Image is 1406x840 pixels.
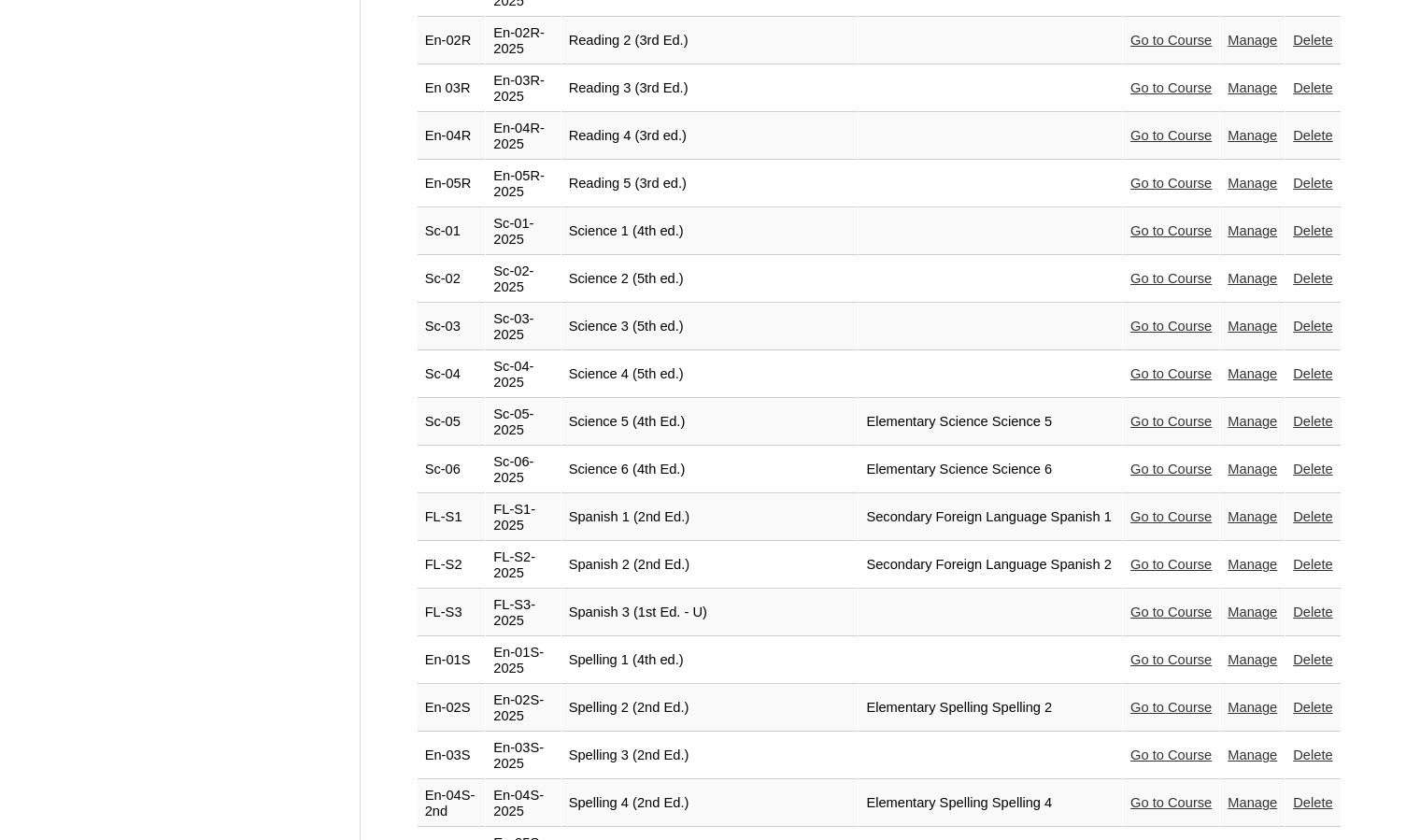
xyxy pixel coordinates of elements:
[1130,128,1212,143] a: Go to Course
[486,113,560,160] td: En-04R-2025
[1130,509,1212,524] a: Go to Course
[561,161,859,207] td: Reading 5 (3rd ed.)
[1228,462,1277,477] a: Manage
[561,542,859,589] td: Spanish 2 (2nd Ed.)
[486,780,560,827] td: En-04S-2025
[418,685,486,732] td: En-02S
[859,399,1122,446] td: Elementary Science Science 5
[1130,271,1212,286] a: Go to Course
[561,18,859,64] td: Reading 2 (3rd Ed.)
[418,590,486,636] td: FL-S3
[561,208,859,255] td: Science 1 (4th ed.)
[486,494,560,541] td: FL-S1-2025
[561,65,859,112] td: Reading 3 (3rd Ed.)
[486,65,560,112] td: En-03R-2025
[1293,700,1332,715] a: Delete
[1228,366,1277,381] a: Manage
[1293,176,1332,191] a: Delete
[1293,33,1332,48] a: Delete
[1228,557,1277,572] a: Manage
[486,161,560,207] td: En-05R-2025
[1130,557,1212,572] a: Go to Course
[486,685,560,732] td: En-02S-2025
[1293,795,1332,810] a: Delete
[1293,652,1332,667] a: Delete
[418,637,486,684] td: En-01S
[1228,795,1277,810] a: Manage
[486,18,560,64] td: En-02R-2025
[859,780,1122,827] td: Elementary Spelling Spelling 4
[418,256,486,303] td: Sc-02
[561,113,859,160] td: Reading 4 (3rd ed.)
[1228,80,1277,95] a: Manage
[418,18,486,64] td: En-02R
[1228,509,1277,524] a: Manage
[561,590,859,636] td: Spanish 3 (1st Ed. - U)
[561,685,859,732] td: Spelling 2 (2nd Ed.)
[418,780,486,827] td: En-04S-2nd
[1228,319,1277,334] a: Manage
[561,256,859,303] td: Science 2 (5th ed.)
[418,304,486,350] td: Sc-03
[418,542,486,589] td: FL-S2
[1293,80,1332,95] a: Delete
[1228,700,1277,715] a: Manage
[1228,33,1277,48] a: Manage
[1130,795,1212,810] a: Go to Course
[1130,462,1212,477] a: Go to Course
[486,447,560,493] td: Sc-06-2025
[486,256,560,303] td: Sc-02-2025
[418,65,486,112] td: En 03R
[1293,509,1332,524] a: Delete
[1130,223,1212,238] a: Go to Course
[486,351,560,398] td: Sc-04-2025
[1293,271,1332,286] a: Delete
[561,780,859,827] td: Spelling 4 (2nd Ed.)
[1293,128,1332,143] a: Delete
[486,637,560,684] td: En-01S-2025
[1293,366,1332,381] a: Delete
[1228,652,1277,667] a: Manage
[418,113,486,160] td: En-04R
[486,208,560,255] td: Sc-01-2025
[486,542,560,589] td: FL-S2-2025
[859,494,1122,541] td: Secondary Foreign Language Spanish 1
[1130,414,1212,429] a: Go to Course
[561,447,859,493] td: Science 6 (4th Ed.)
[1228,747,1277,762] a: Manage
[561,637,859,684] td: Spelling 1 (4th ed.)
[561,733,859,779] td: Spelling 3 (2nd Ed.)
[1130,605,1212,619] a: Go to Course
[1130,319,1212,334] a: Go to Course
[561,351,859,398] td: Science 4 (5th ed.)
[486,733,560,779] td: En-03S-2025
[1293,319,1332,334] a: Delete
[486,590,560,636] td: FL-S3-2025
[418,733,486,779] td: En-03S
[561,304,859,350] td: Science 3 (5th ed.)
[418,161,486,207] td: En-05R
[1130,366,1212,381] a: Go to Course
[418,494,486,541] td: FL-S1
[1130,700,1212,715] a: Go to Course
[1130,176,1212,191] a: Go to Course
[859,542,1122,589] td: Secondary Foreign Language Spanish 2
[1293,462,1332,477] a: Delete
[1293,223,1332,238] a: Delete
[1228,128,1277,143] a: Manage
[1293,747,1332,762] a: Delete
[859,447,1122,493] td: Elementary Science Science 6
[486,304,560,350] td: Sc-03-2025
[1130,652,1212,667] a: Go to Course
[1228,605,1277,619] a: Manage
[859,685,1122,732] td: Elementary Spelling Spelling 2
[418,399,486,446] td: Sc-05
[418,351,486,398] td: Sc-04
[1228,271,1277,286] a: Manage
[1293,557,1332,572] a: Delete
[418,447,486,493] td: Sc-06
[1130,80,1212,95] a: Go to Course
[1228,223,1277,238] a: Manage
[1228,414,1277,429] a: Manage
[418,208,486,255] td: Sc-01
